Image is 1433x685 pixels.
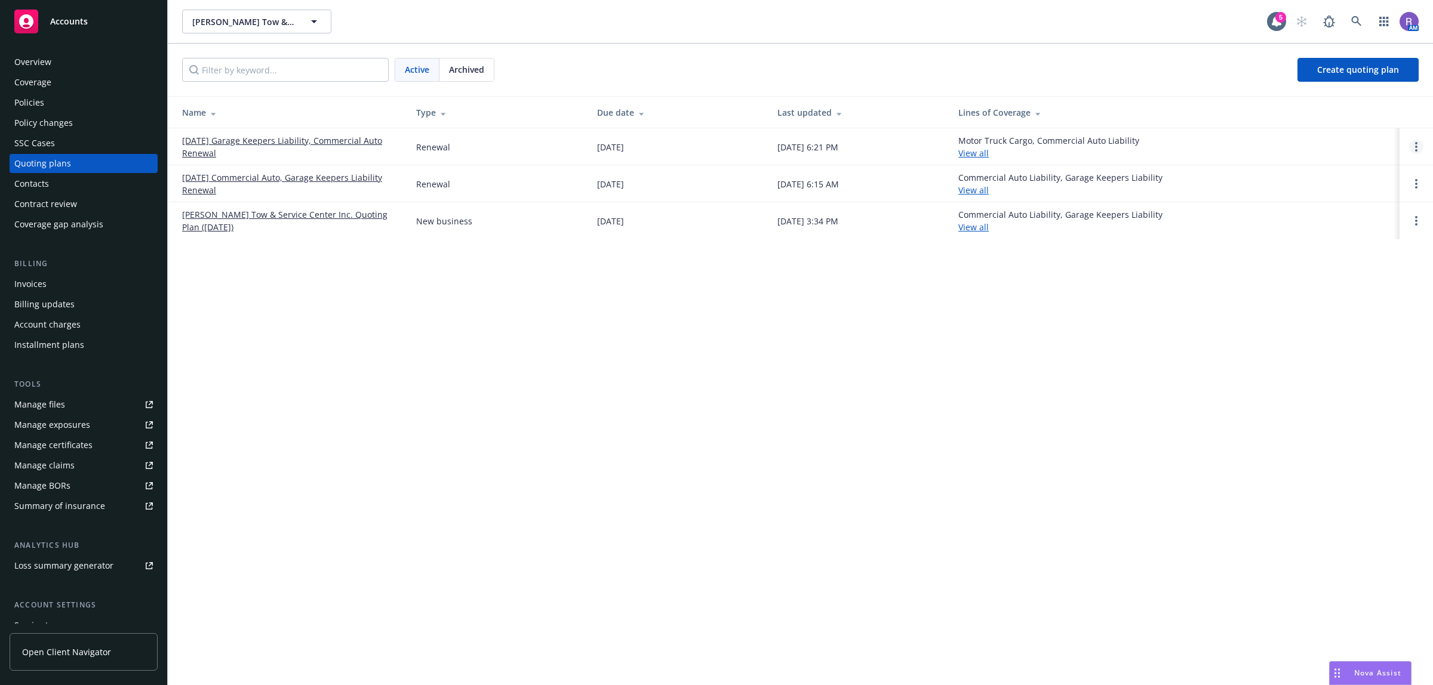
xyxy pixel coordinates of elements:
[777,141,838,153] div: [DATE] 6:21 PM
[14,215,103,234] div: Coverage gap analysis
[10,174,158,193] a: Contacts
[1354,668,1401,678] span: Nova Assist
[182,10,331,33] button: [PERSON_NAME] Tow & Service Center Inc.
[1409,177,1423,191] a: Open options
[777,106,939,119] div: Last updated
[958,221,989,233] a: View all
[1372,10,1396,33] a: Switch app
[958,184,989,196] a: View all
[416,106,578,119] div: Type
[10,53,158,72] a: Overview
[182,58,389,82] input: Filter by keyword...
[14,415,90,434] div: Manage exposures
[1317,64,1399,75] span: Create quoting plan
[14,93,44,112] div: Policies
[182,208,397,233] a: [PERSON_NAME] Tow & Service Center Inc. Quoting Plan ([DATE])
[10,378,158,390] div: Tools
[10,258,158,270] div: Billing
[1400,12,1419,31] img: photo
[1329,661,1412,685] button: Nova Assist
[14,174,49,193] div: Contacts
[10,599,158,611] div: Account settings
[14,476,70,495] div: Manage BORs
[10,5,158,38] a: Accounts
[14,616,66,635] div: Service team
[1345,10,1369,33] a: Search
[958,134,1139,159] div: Motor Truck Cargo, Commercial Auto Liability
[405,63,429,76] span: Active
[1290,10,1314,33] a: Start snowing
[182,134,397,159] a: [DATE] Garage Keepers Liability, Commercial Auto Renewal
[14,73,51,92] div: Coverage
[10,134,158,153] a: SSC Cases
[14,395,65,414] div: Manage files
[10,93,158,112] a: Policies
[1409,214,1423,228] a: Open options
[14,456,75,475] div: Manage claims
[10,195,158,214] a: Contract review
[14,335,84,354] div: Installment plans
[597,141,624,153] div: [DATE]
[10,415,158,434] a: Manage exposures
[10,295,158,314] a: Billing updates
[10,616,158,635] a: Service team
[50,17,88,26] span: Accounts
[597,178,624,190] div: [DATE]
[597,215,624,227] div: [DATE]
[1409,140,1423,154] a: Open options
[777,178,839,190] div: [DATE] 6:15 AM
[14,274,47,294] div: Invoices
[416,141,450,153] div: Renewal
[14,134,55,153] div: SSC Cases
[14,113,73,132] div: Policy changes
[14,154,71,173] div: Quoting plans
[10,274,158,294] a: Invoices
[10,556,158,575] a: Loss summary generator
[958,171,1163,196] div: Commercial Auto Liability, Garage Keepers Liability
[1317,10,1341,33] a: Report a Bug
[10,395,158,414] a: Manage files
[10,539,158,551] div: Analytics hub
[1297,58,1419,82] a: Create quoting plan
[182,106,397,119] div: Name
[1330,662,1345,684] div: Drag to move
[14,315,81,334] div: Account charges
[14,53,51,72] div: Overview
[958,208,1163,233] div: Commercial Auto Liability, Garage Keepers Liability
[10,436,158,455] a: Manage certificates
[14,556,113,575] div: Loss summary generator
[449,63,484,76] span: Archived
[416,215,472,227] div: New business
[10,456,158,475] a: Manage claims
[10,154,158,173] a: Quoting plans
[14,496,105,516] div: Summary of insurance
[10,215,158,234] a: Coverage gap analysis
[14,436,93,455] div: Manage certificates
[10,315,158,334] a: Account charges
[958,106,1390,119] div: Lines of Coverage
[10,113,158,132] a: Policy changes
[958,147,989,159] a: View all
[10,73,158,92] a: Coverage
[10,476,158,495] a: Manage BORs
[10,335,158,354] a: Installment plans
[14,295,75,314] div: Billing updates
[192,16,296,28] span: [PERSON_NAME] Tow & Service Center Inc.
[597,106,759,119] div: Due date
[777,215,838,227] div: [DATE] 3:34 PM
[10,496,158,516] a: Summary of insurance
[182,171,397,196] a: [DATE] Commercial Auto, Garage Keepers Liability Renewal
[14,195,77,214] div: Contract review
[1275,12,1286,23] div: 5
[416,178,450,190] div: Renewal
[22,646,111,658] span: Open Client Navigator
